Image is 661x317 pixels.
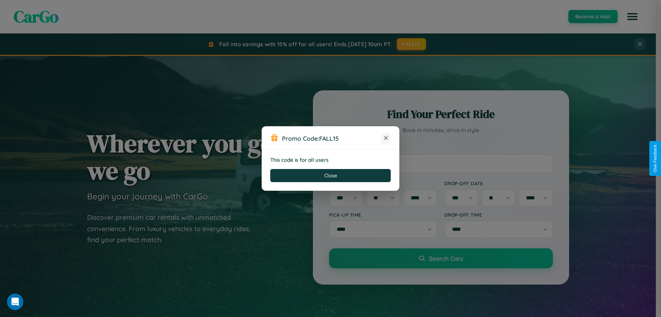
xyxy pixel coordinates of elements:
div: Give Feedback [653,145,658,172]
strong: This code is for all users [270,157,328,163]
iframe: Intercom live chat [7,294,23,310]
h3: Promo Code: [282,135,381,142]
button: Close [270,169,391,182]
b: FALL15 [319,135,339,142]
